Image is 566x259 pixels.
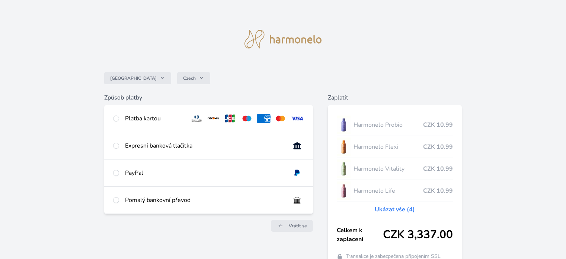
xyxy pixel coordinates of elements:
[337,226,383,244] span: Celkem k zaplacení
[290,141,304,150] img: onlineBanking_CZ.svg
[274,114,287,123] img: mc.svg
[290,114,304,123] img: visa.svg
[125,196,284,205] div: Pomalý bankovní převod
[207,114,220,123] img: discover.svg
[125,168,284,177] div: PayPal
[125,141,284,150] div: Expresní banková tlačítka
[290,168,304,177] img: paypal.svg
[337,159,351,178] img: CLEAN_VITALITY_se_stinem_x-lo.jpg
[110,75,157,81] span: [GEOGRAPHIC_DATA]
[125,114,184,123] div: Platba kartou
[354,164,423,173] span: Harmonelo Vitality
[271,220,313,232] a: Vrátit se
[337,181,351,200] img: CLEAN_LIFE_se_stinem_x-lo.jpg
[375,205,415,214] a: Ukázat vše (4)
[290,196,304,205] img: bankTransfer_IBAN.svg
[244,30,322,48] img: logo.svg
[423,186,453,195] span: CZK 10.99
[257,114,271,123] img: amex.svg
[104,72,171,84] button: [GEOGRAPHIC_DATA]
[177,72,210,84] button: Czech
[223,114,237,123] img: jcb.svg
[423,164,453,173] span: CZK 10.99
[337,116,351,134] img: CLEAN_PROBIO_se_stinem_x-lo.jpg
[354,120,423,129] span: Harmonelo Probio
[328,93,462,102] h6: Zaplatit
[383,228,453,241] span: CZK 3,337.00
[354,186,423,195] span: Harmonelo Life
[423,142,453,151] span: CZK 10.99
[337,138,351,156] img: CLEAN_FLEXI_se_stinem_x-hi_(1)-lo.jpg
[190,114,204,123] img: diners.svg
[183,75,196,81] span: Czech
[104,93,313,102] h6: Způsob platby
[240,114,254,123] img: maestro.svg
[354,142,423,151] span: Harmonelo Flexi
[289,223,307,229] span: Vrátit se
[423,120,453,129] span: CZK 10.99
